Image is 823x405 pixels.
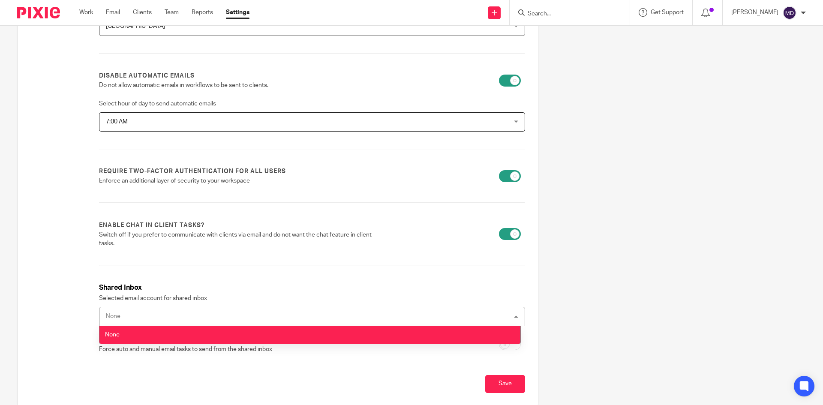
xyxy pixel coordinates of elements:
span: [GEOGRAPHIC_DATA] [106,23,165,29]
p: Do not allow automatic emails in workflows to be sent to clients. [99,81,378,90]
a: Team [165,8,179,17]
label: Selected email account for shared inbox [99,294,207,303]
p: Switch off if you prefer to communicate with clients via email and do not want the chat feature i... [99,231,378,248]
p: Enforce an additional layer of security to your workspace [99,177,378,185]
span: Get Support [651,9,684,15]
a: Reports [192,8,213,17]
p: Force auto and manual email tasks to send from the shared inbox [99,345,378,354]
img: svg%3E [783,6,796,20]
input: Save [485,375,525,393]
label: Require two-factor authentication for all users [99,167,286,176]
label: Select hour of day to send automatic emails [99,99,216,108]
a: Work [79,8,93,17]
span: None [105,332,120,338]
a: Clients [133,8,152,17]
span: 7:00 AM [106,119,128,125]
div: None [106,313,120,319]
h3: Shared Inbox [99,283,525,293]
a: Email [106,8,120,17]
input: Search [527,10,604,18]
img: Pixie [17,7,60,18]
label: Disable automatic emails [99,72,195,80]
p: [PERSON_NAME] [731,8,778,17]
a: Settings [226,8,249,17]
label: Enable chat in client tasks? [99,221,204,230]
